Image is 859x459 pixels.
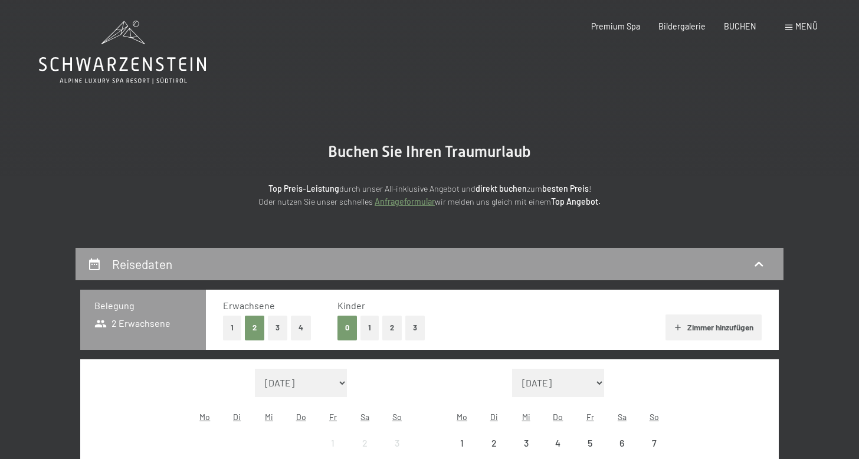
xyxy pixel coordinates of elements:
[317,427,349,459] div: Anreise nicht möglich
[638,427,670,459] div: Sun Sep 07 2025
[223,300,275,311] span: Erwachsene
[476,183,527,194] strong: direkt buchen
[296,412,306,422] abbr: Donnerstag
[268,183,339,194] strong: Top Preis-Leistung
[586,412,594,422] abbr: Freitag
[349,427,381,459] div: Anreise nicht möglich
[478,427,510,459] div: Tue Sep 02 2025
[291,316,311,340] button: 4
[360,316,379,340] button: 1
[542,183,589,194] strong: besten Preis
[94,317,171,330] span: 2 Erwachsene
[392,412,402,422] abbr: Sonntag
[650,412,659,422] abbr: Sonntag
[112,257,172,271] h2: Reisedaten
[795,21,818,31] span: Menü
[268,316,287,340] button: 3
[724,21,756,31] a: BUCHEN
[446,427,478,459] div: Mon Sep 01 2025
[381,427,413,459] div: Anreise nicht möglich
[328,143,531,160] span: Buchen Sie Ihren Traumurlaub
[223,316,241,340] button: 1
[446,427,478,459] div: Anreise nicht möglich
[265,412,273,422] abbr: Mittwoch
[199,412,210,422] abbr: Montag
[170,182,689,209] p: durch unser All-inklusive Angebot und zum ! Oder nutzen Sie unser schnelles wir melden uns gleich...
[553,412,563,422] abbr: Donnerstag
[522,412,530,422] abbr: Mittwoch
[245,316,264,340] button: 2
[349,427,381,459] div: Sat Aug 02 2025
[542,427,574,459] div: Anreise nicht möglich
[317,427,349,459] div: Fri Aug 01 2025
[658,21,706,31] a: Bildergalerie
[490,412,498,422] abbr: Dienstag
[375,196,435,206] a: Anfrageformular
[591,21,640,31] a: Premium Spa
[233,412,241,422] abbr: Dienstag
[337,316,357,340] button: 0
[510,427,542,459] div: Anreise nicht möglich
[665,314,762,340] button: Zimmer hinzufügen
[94,299,192,312] h3: Belegung
[618,412,627,422] abbr: Samstag
[606,427,638,459] div: Sat Sep 06 2025
[337,300,365,311] span: Kinder
[606,427,638,459] div: Anreise nicht möglich
[574,427,606,459] div: Anreise nicht möglich
[574,427,606,459] div: Fri Sep 05 2025
[551,196,601,206] strong: Top Angebot.
[381,427,413,459] div: Sun Aug 03 2025
[638,427,670,459] div: Anreise nicht möglich
[457,412,467,422] abbr: Montag
[510,427,542,459] div: Wed Sep 03 2025
[405,316,425,340] button: 3
[478,427,510,459] div: Anreise nicht möglich
[382,316,402,340] button: 2
[542,427,574,459] div: Thu Sep 04 2025
[329,412,337,422] abbr: Freitag
[360,412,369,422] abbr: Samstag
